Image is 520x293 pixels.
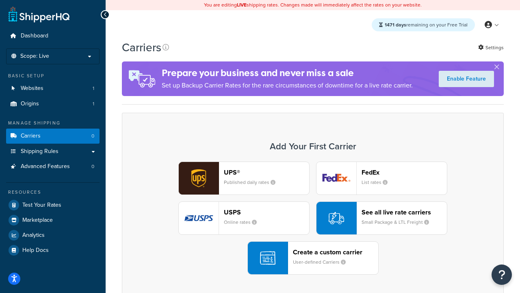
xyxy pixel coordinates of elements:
a: Test Your Rates [6,198,100,212]
header: Create a custom carrier [293,248,378,256]
span: Origins [21,101,39,107]
button: fedEx logoFedExList rates [316,162,447,195]
a: Carriers 0 [6,129,100,144]
img: usps logo [179,202,219,234]
img: icon-carrier-custom-c93b8a24.svg [260,250,275,266]
header: FedEx [362,168,447,176]
button: ups logoUPS®Published daily rates [178,162,310,195]
div: Basic Setup [6,72,100,79]
span: 0 [91,163,94,170]
a: Enable Feature [439,71,494,87]
button: usps logoUSPSOnline rates [178,201,310,235]
a: Settings [478,42,504,53]
a: Advanced Features 0 [6,159,100,174]
strong: 1471 days [385,21,406,28]
small: Published daily rates [224,179,282,186]
span: Test Your Rates [22,202,61,209]
span: Carriers [21,133,41,140]
a: Dashboard [6,28,100,44]
a: Origins 1 [6,96,100,112]
button: Create a custom carrierUser-defined Carriers [247,241,379,275]
small: Online rates [224,219,263,226]
div: Manage Shipping [6,120,100,127]
a: ShipperHQ Home [9,6,69,22]
img: ad-rules-rateshop-fe6ec290ccb7230408bd80ed9643f0289d75e0ffd9eb532fc0e269fcd187b520.png [122,61,162,96]
b: LIVE [237,1,247,9]
header: UPS® [224,168,309,176]
a: Shipping Rules [6,144,100,159]
span: Advanced Features [21,163,70,170]
h3: Add Your First Carrier [130,142,495,151]
span: Analytics [22,232,45,239]
span: Marketplace [22,217,53,224]
small: User-defined Carriers [293,258,352,266]
small: List rates [362,179,394,186]
a: Help Docs [6,243,100,258]
h4: Prepare your business and never miss a sale [162,66,413,80]
span: Dashboard [21,33,48,39]
h1: Carriers [122,39,161,55]
span: Help Docs [22,247,49,254]
div: Resources [6,189,100,196]
header: See all live rate carriers [362,208,447,216]
button: Open Resource Center [492,265,512,285]
div: remaining on your Free Trial [372,18,475,31]
img: icon-carrier-liverate-becf4550.svg [329,210,344,226]
a: Websites 1 [6,81,100,96]
li: Origins [6,96,100,112]
span: Websites [21,85,43,92]
span: 1 [93,101,94,107]
li: Carriers [6,129,100,144]
a: Analytics [6,228,100,243]
small: Small Package & LTL Freight [362,219,435,226]
li: Advanced Features [6,159,100,174]
img: ups logo [179,162,219,195]
img: fedEx logo [316,162,356,195]
span: 0 [91,133,94,140]
a: Marketplace [6,213,100,227]
header: USPS [224,208,309,216]
li: Websites [6,81,100,96]
span: Shipping Rules [21,148,58,155]
p: Set up Backup Carrier Rates for the rare circumstances of downtime for a live rate carrier. [162,80,413,91]
span: Scope: Live [20,53,49,60]
span: 1 [93,85,94,92]
button: See all live rate carriersSmall Package & LTL Freight [316,201,447,235]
